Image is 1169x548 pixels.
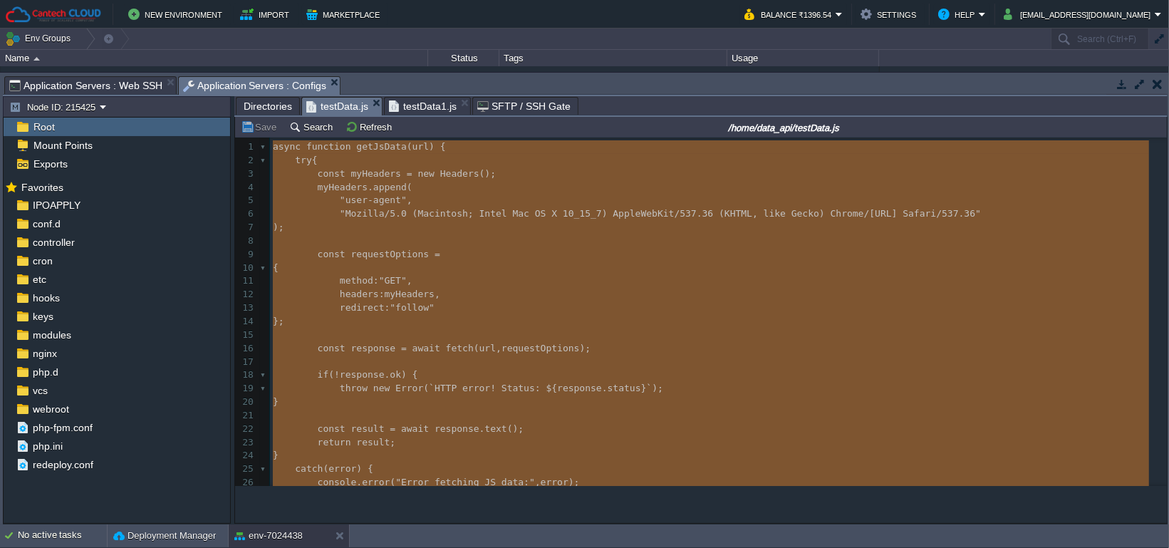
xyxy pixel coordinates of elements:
[340,208,981,219] span: "Mozilla/5.0 (Macintosh; Intel Mac OS X 10_15_7) AppleWebKit/537.36 (KHTML, like Gecko) Chrome/[U...
[289,120,337,133] button: Search
[30,310,56,323] a: keys
[306,98,368,115] span: testData.js
[318,249,345,259] span: const
[235,449,257,462] div: 24
[30,421,95,434] span: php-fpm.conf
[18,524,107,547] div: No active tasks
[234,529,303,543] button: env-7024438
[385,302,390,313] span: :
[30,366,61,378] a: php.d
[351,343,396,353] span: response
[113,529,216,543] button: Deployment Manager
[385,369,390,380] span: .
[535,477,541,487] span: ,
[340,275,373,286] span: method
[608,383,641,393] span: status
[389,98,457,115] span: testData1.js
[1004,6,1155,23] button: [EMAIL_ADDRESS][DOMAIN_NAME]
[318,343,345,353] span: const
[30,403,71,415] a: webroot
[750,66,778,105] div: 8 / 512
[13,66,33,105] img: AMDAwAAAACH5BAEAAAAALAAAAAABAAEAAAICRAEAOw==
[412,343,440,353] span: await
[428,66,499,105] div: Running
[241,120,281,133] button: Save
[1,66,12,105] img: AMDAwAAAACH5BAEAAAAALAAAAAABAAEAAAICRAEAOw==
[273,141,301,152] span: async
[602,383,608,393] span: .
[340,289,379,299] span: headers
[30,458,95,471] span: redeploy.conf
[306,141,351,152] span: function
[30,217,63,230] a: conf.d
[235,342,257,356] div: 16
[318,477,357,487] span: console
[351,168,401,179] span: myHeaders
[479,343,496,353] span: url
[429,50,499,66] div: Status
[31,120,57,133] span: Root
[390,477,395,487] span: (
[318,423,345,434] span: const
[390,369,401,380] span: ok
[390,302,435,313] span: "follow"
[235,248,257,262] div: 9
[30,384,50,397] a: vcs
[340,369,385,380] span: response
[235,396,257,409] div: 20
[479,168,496,179] span: ();
[235,423,257,436] div: 22
[384,97,471,115] li: /home/data_api/testData1.js
[235,476,257,490] div: 26
[351,249,430,259] span: requestOptions
[318,369,329,380] span: if
[407,168,412,179] span: =
[373,383,390,393] span: new
[407,275,412,286] span: ,
[401,423,429,434] span: await
[30,347,59,360] span: nginx
[30,273,48,286] a: etc
[395,477,535,487] span: "Error fetching JS data:"
[273,316,284,326] span: };
[373,182,407,192] span: append
[323,463,328,474] span: (
[334,369,340,380] span: !
[1,50,427,66] div: Name
[641,383,653,393] span: }`
[418,168,435,179] span: new
[356,477,362,487] span: .
[340,195,407,205] span: "user-agent"
[5,29,76,48] button: Env Groups
[938,6,979,23] button: Help
[407,141,412,152] span: (
[652,383,663,393] span: );
[435,423,479,434] span: response
[318,182,368,192] span: myHeaders
[500,50,727,66] div: Tags
[345,120,396,133] button: Refresh
[435,249,440,259] span: =
[273,396,279,407] span: }
[235,154,257,167] div: 2
[235,315,257,329] div: 14
[423,383,429,393] span: (
[183,77,327,95] span: Application Servers : Configs
[479,423,485,434] span: .
[301,97,383,115] li: /home/data_api/testData.js
[580,343,591,353] span: );
[235,382,257,396] div: 19
[128,6,227,23] button: New Environment
[295,463,323,474] span: catch
[312,155,318,165] span: {
[318,437,351,448] span: return
[235,194,257,207] div: 5
[328,369,334,380] span: (
[30,291,62,304] a: hooks
[30,254,55,267] span: cron
[541,477,568,487] span: error
[235,288,257,301] div: 12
